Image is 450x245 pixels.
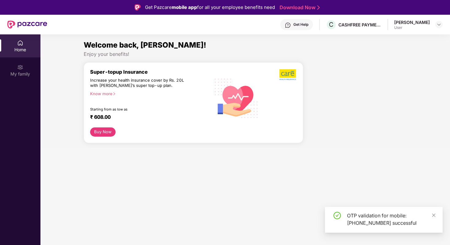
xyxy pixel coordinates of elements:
[293,22,308,27] div: Get Help
[7,21,47,29] img: New Pazcare Logo
[112,92,116,95] span: right
[172,4,197,10] strong: mobile app
[394,19,430,25] div: [PERSON_NAME]
[135,4,141,10] img: Logo
[17,40,23,46] img: svg+xml;base64,PHN2ZyBpZD0iSG9tZSIgeG1sbnM9Imh0dHA6Ly93d3cudzMub3JnLzIwMDAvc3ZnIiB3aWR0aD0iMjAiIG...
[347,212,435,227] div: OTP validation for mobile: [PHONE_NUMBER] successful
[90,69,211,75] div: Super-topup Insurance
[317,4,320,11] img: Stroke
[334,212,341,219] span: check-circle
[90,127,116,137] button: Buy Now
[279,69,297,80] img: b5dec4f62d2307b9de63beb79f102df3.png
[285,22,291,28] img: svg+xml;base64,PHN2ZyBpZD0iSGVscC0zMngzMiIgeG1sbnM9Imh0dHA6Ly93d3cudzMub3JnLzIwMDAvc3ZnIiB3aWR0aD...
[394,25,430,30] div: User
[84,51,407,57] div: Enjoy your benefits!
[338,22,381,28] div: CASHFREE PAYMENTS INDIA PVT. LTD.
[432,213,436,217] span: close
[437,22,441,27] img: svg+xml;base64,PHN2ZyBpZD0iRHJvcGRvd24tMzJ4MzIiIHhtbG5zPSJodHRwOi8vd3d3LnczLm9yZy8yMDAwL3N2ZyIgd2...
[17,64,23,70] img: svg+xml;base64,PHN2ZyB3aWR0aD0iMjAiIGhlaWdodD0iMjAiIHZpZXdCb3g9IjAgMCAyMCAyMCIgZmlsbD0ibm9uZSIgeG...
[145,4,275,11] div: Get Pazcare for all your employee benefits need
[329,21,334,28] span: C
[90,91,207,95] div: Know more
[90,78,184,88] div: Increase your health insurance cover by Rs. 20L with [PERSON_NAME]’s super top-up plan.
[211,72,262,124] img: svg+xml;base64,PHN2ZyB4bWxucz0iaHR0cDovL3d3dy53My5vcmcvMjAwMC9zdmciIHhtbG5zOnhsaW5rPSJodHRwOi8vd3...
[84,41,206,49] span: Welcome back, [PERSON_NAME]!
[90,114,204,121] div: ₹ 608.00
[280,4,318,11] a: Download Now
[90,107,185,111] div: Starting from as low as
